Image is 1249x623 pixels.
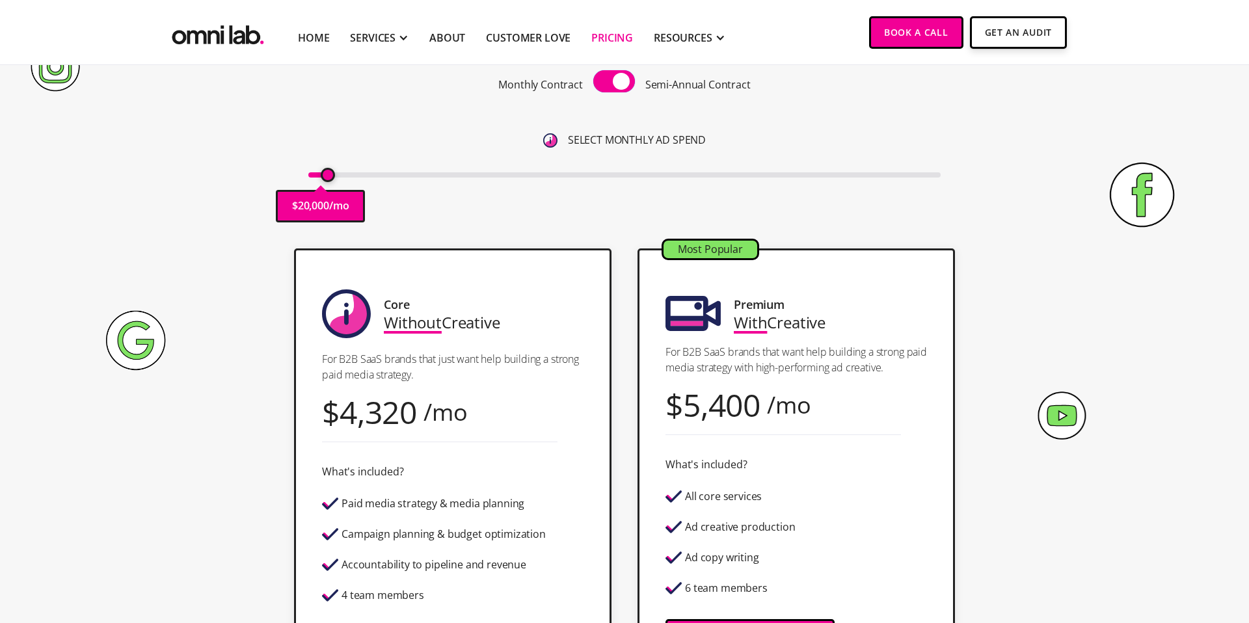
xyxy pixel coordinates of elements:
[342,498,524,509] div: Paid media strategy & media planning
[342,529,546,540] div: Campaign planning & budget optimization
[734,311,767,333] span: With
[568,131,706,149] p: SELECT MONTHLY AD SPEND
[685,522,795,533] div: Ad creative production
[169,16,267,48] a: home
[384,296,409,313] div: Core
[322,403,340,421] div: $
[767,396,811,414] div: /mo
[685,583,768,594] div: 6 team members
[734,313,826,331] div: Creative
[685,552,759,563] div: Ad copy writing
[869,16,963,49] a: Book a Call
[645,76,751,94] p: Semi-Annual Contract
[384,313,500,331] div: Creative
[423,403,468,421] div: /mo
[1015,472,1249,623] iframe: Chat Widget
[340,403,417,421] div: 4,320
[498,76,582,94] p: Monthly Contract
[298,197,329,215] p: 20,000
[486,30,571,46] a: Customer Love
[970,16,1067,49] a: Get An Audit
[169,16,267,48] img: Omni Lab: B2B SaaS Demand Generation Agency
[342,559,526,570] div: Accountability to pipeline and revenue
[665,456,747,473] div: What's included?
[298,30,329,46] a: Home
[350,30,396,46] div: SERVICES
[322,351,584,382] p: For B2B SaaS brands that just want help building a strong paid media strategy.
[665,344,927,375] p: For B2B SaaS brands that want help building a strong paid media strategy with high-performing ad ...
[683,396,760,414] div: 5,400
[654,30,712,46] div: RESOURCES
[342,590,424,601] div: 4 team members
[734,296,785,313] div: Premium
[665,396,683,414] div: $
[329,197,349,215] p: /mo
[685,491,762,502] div: All core services
[591,30,633,46] a: Pricing
[384,311,442,333] span: Without
[543,133,557,148] img: 6410812402e99d19b372aa32_omni-nav-info.svg
[664,241,757,258] div: Most Popular
[292,197,298,215] p: $
[322,463,403,481] div: What's included?
[429,30,465,46] a: About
